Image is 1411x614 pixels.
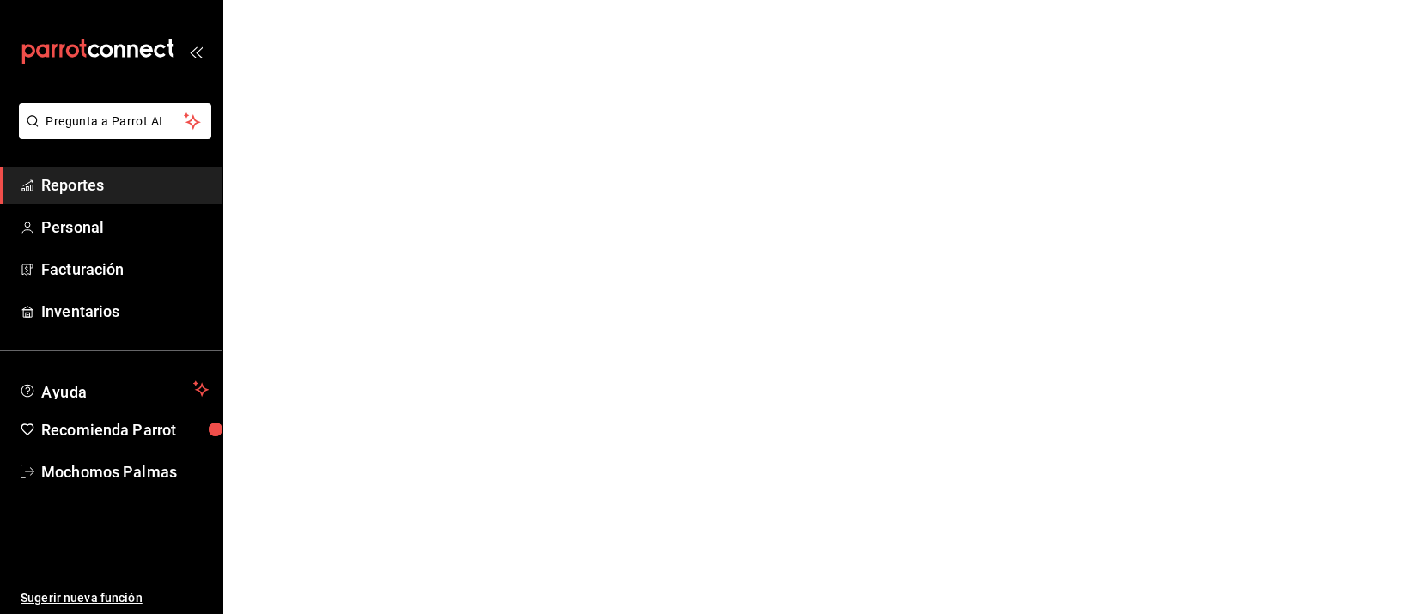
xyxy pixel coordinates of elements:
[19,103,211,139] button: Pregunta a Parrot AI
[46,112,185,131] span: Pregunta a Parrot AI
[41,216,209,239] span: Personal
[41,258,209,281] span: Facturación
[41,418,209,441] span: Recomienda Parrot
[189,45,203,58] button: open_drawer_menu
[41,379,186,399] span: Ayuda
[41,460,209,483] span: Mochomos Palmas
[41,173,209,197] span: Reportes
[21,589,209,607] span: Sugerir nueva función
[12,125,211,143] a: Pregunta a Parrot AI
[41,300,209,323] span: Inventarios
